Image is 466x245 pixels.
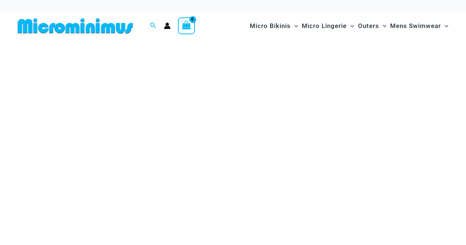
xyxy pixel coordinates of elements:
[247,14,451,38] nav: Site Navigation
[250,17,291,35] span: Micro Bikinis
[441,17,448,35] span: Menu Toggle
[15,18,136,34] img: MM SHOP LOGO FLAT
[390,17,441,35] span: Mens Swimwear
[150,21,157,31] a: Search icon link
[300,15,356,37] a: Micro LingerieMenu ToggleMenu Toggle
[291,17,298,35] span: Menu Toggle
[388,15,450,37] a: Mens SwimwearMenu ToggleMenu Toggle
[347,17,354,35] span: Menu Toggle
[164,22,171,29] a: Account icon link
[356,15,388,37] a: OutersMenu ToggleMenu Toggle
[178,17,195,34] a: View Shopping Cart, empty
[248,15,300,37] a: Micro BikinisMenu ToggleMenu Toggle
[379,17,386,35] span: Menu Toggle
[302,17,347,35] span: Micro Lingerie
[358,17,379,35] span: Outers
